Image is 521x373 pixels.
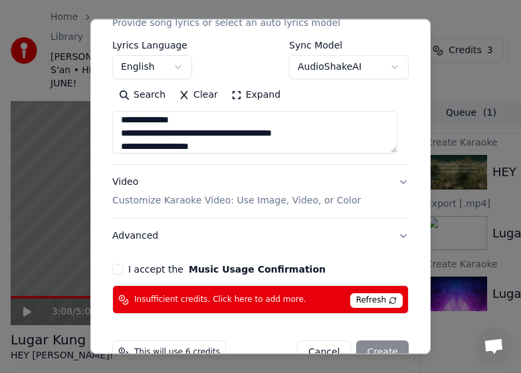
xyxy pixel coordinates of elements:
span: Insufficient credits. Click here to add more. [134,294,306,305]
button: Expand [225,84,287,106]
span: Refresh [350,293,403,308]
button: Clear [172,84,225,106]
button: I accept the [189,265,326,274]
button: Advanced [112,219,409,253]
div: Video [112,176,361,207]
p: Customize Karaoke Video: Use Image, Video, or Color [112,194,361,207]
label: I accept the [128,265,326,274]
label: Lyrics Language [112,41,192,50]
button: VideoCustomize Karaoke Video: Use Image, Video, or Color [112,165,409,218]
button: Search [112,84,172,106]
p: Provide song lyrics or select an auto lyrics model [112,17,340,30]
div: LyricsProvide song lyrics or select an auto lyrics model [112,41,409,164]
span: This will use 6 credits [134,347,220,358]
label: Sync Model [289,41,409,50]
button: Cancel [297,340,351,364]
